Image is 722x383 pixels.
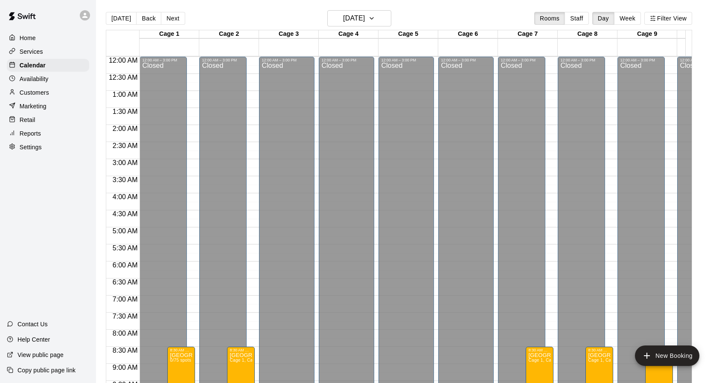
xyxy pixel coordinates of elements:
[20,34,36,42] p: Home
[111,244,140,252] span: 5:30 AM
[560,58,603,62] div: 12:00 AM – 3:00 PM
[381,58,431,62] div: 12:00 AM – 3:00 PM
[170,358,191,363] span: 0/75 spots filled
[17,320,48,328] p: Contact Us
[111,210,140,218] span: 4:30 AM
[17,366,76,374] p: Copy public page link
[588,348,611,352] div: 8:30 AM – 4:30 PM
[111,364,140,371] span: 9:00 AM
[528,358,632,363] span: Cage 1, Cage 2, Cage 7, Cage 8, Cage 9, Cage 10
[20,61,46,70] p: Calendar
[161,12,185,25] button: Next
[17,351,64,359] p: View public page
[142,58,184,62] div: 12:00 AM – 3:00 PM
[7,127,89,140] a: Reports
[111,176,140,183] span: 3:30 AM
[259,30,319,38] div: Cage 3
[111,261,140,269] span: 6:00 AM
[202,58,244,62] div: 12:00 AM – 3:00 PM
[343,12,365,24] h6: [DATE]
[528,348,551,352] div: 8:30 AM – 4:30 PM
[7,45,89,58] a: Services
[111,193,140,200] span: 4:00 AM
[635,345,699,366] button: add
[111,279,140,286] span: 6:30 AM
[111,330,140,337] span: 8:00 AM
[501,58,543,62] div: 12:00 AM – 3:00 PM
[565,12,589,25] button: Staff
[558,30,617,38] div: Cage 8
[327,10,391,26] button: [DATE]
[534,12,565,25] button: Rooms
[7,100,89,113] a: Marketing
[378,30,438,38] div: Cage 5
[20,102,47,110] p: Marketing
[20,75,49,83] p: Availability
[107,57,140,64] span: 12:00 AM
[136,12,161,25] button: Back
[20,129,41,138] p: Reports
[170,348,192,352] div: 8:30 AM – 4:30 PM
[620,58,662,62] div: 12:00 AM – 3:00 PM
[111,227,140,235] span: 5:00 AM
[111,142,140,149] span: 2:30 AM
[498,30,558,38] div: Cage 7
[140,30,199,38] div: Cage 1
[319,30,378,38] div: Cage 4
[7,32,89,44] a: Home
[644,12,692,25] button: Filter View
[111,313,140,320] span: 7:30 AM
[20,47,43,56] p: Services
[230,348,252,352] div: 8:30 AM – 4:30 PM
[111,159,140,166] span: 3:00 AM
[321,58,372,62] div: 12:00 AM – 3:00 PM
[17,335,50,344] p: Help Center
[20,143,42,151] p: Settings
[111,296,140,303] span: 7:00 AM
[617,30,677,38] div: Cage 9
[262,58,312,62] div: 12:00 AM – 3:00 PM
[199,30,259,38] div: Cage 2
[588,358,692,363] span: Cage 1, Cage 2, Cage 7, Cage 8, Cage 9, Cage 10
[680,58,722,62] div: 12:00 AM – 3:00 PM
[7,73,89,85] a: Availability
[111,91,140,98] span: 1:00 AM
[592,12,614,25] button: Day
[111,108,140,115] span: 1:30 AM
[441,58,491,62] div: 12:00 AM – 3:00 PM
[7,113,89,126] a: Retail
[438,30,498,38] div: Cage 6
[111,125,140,132] span: 2:00 AM
[107,74,140,81] span: 12:30 AM
[7,86,89,99] a: Customers
[7,141,89,154] a: Settings
[20,116,35,124] p: Retail
[230,358,333,363] span: Cage 1, Cage 2, Cage 7, Cage 8, Cage 9, Cage 10
[106,12,137,25] button: [DATE]
[20,88,49,97] p: Customers
[111,347,140,354] span: 8:30 AM
[7,59,89,72] a: Calendar
[614,12,641,25] button: Week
